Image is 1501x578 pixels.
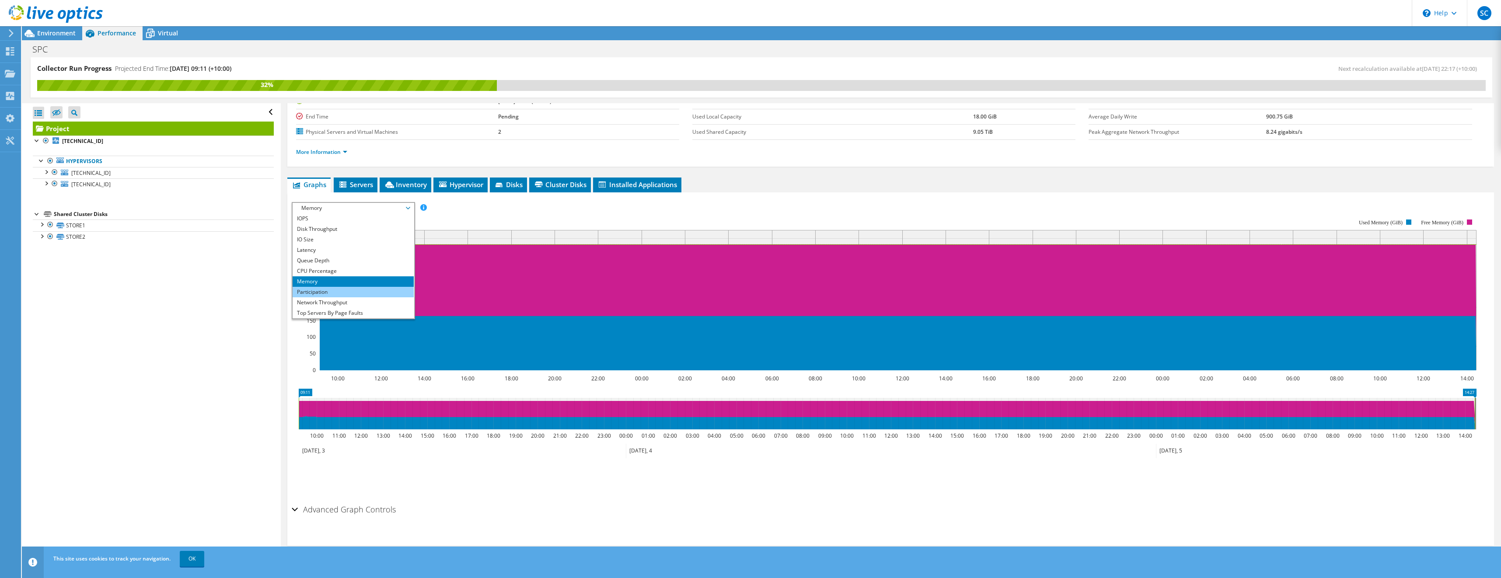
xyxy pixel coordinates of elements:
li: Latency [293,245,414,255]
text: 06:00 [1286,375,1299,382]
text: 04:00 [1243,375,1256,382]
text: 22:00 [1105,432,1118,439]
text: 14:00 [928,432,942,439]
text: 14:00 [1458,432,1472,439]
span: Cluster Disks [534,180,586,189]
text: 08:00 [1326,432,1339,439]
li: IOPS [293,213,414,224]
b: 9.05 TiB [973,128,993,136]
text: 12:00 [895,375,909,382]
text: 15:00 [420,432,434,439]
text: 14:00 [1460,375,1473,382]
svg: \n [1423,9,1431,17]
text: 12:00 [1414,432,1428,439]
text: 16:00 [442,432,456,439]
text: 12:00 [354,432,367,439]
b: 8.24 gigabits/s [1266,128,1302,136]
text: 12:00 [884,432,897,439]
span: Inventory [384,180,427,189]
span: Environment [37,29,76,37]
text: 10:00 [331,375,344,382]
text: 20:00 [1061,432,1074,439]
b: [DATE] 09:11 (+10:00) [498,97,552,105]
text: 03:00 [1215,432,1229,439]
a: STORE1 [33,219,274,231]
text: 13:00 [376,432,390,439]
text: 0 [313,366,316,374]
text: 11:00 [1392,432,1405,439]
div: Shared Cluster Disks [54,209,274,219]
text: 07:00 [774,432,787,439]
text: 16:00 [982,375,995,382]
span: This site uses cookies to track your navigation. [53,555,171,562]
text: 00:00 [635,375,648,382]
text: 20:00 [1069,375,1082,382]
text: 04:00 [707,432,721,439]
text: 19:00 [509,432,522,439]
text: 22:00 [575,432,588,439]
text: 10:00 [1370,432,1383,439]
a: STORE2 [33,231,274,243]
text: 22:00 [1112,375,1126,382]
div: 32% [37,80,497,90]
text: 13:00 [906,432,919,439]
li: Memory [293,276,414,287]
li: Participation [293,287,414,297]
text: 07:00 [1303,432,1317,439]
li: Network Throughput [293,297,414,308]
text: 01:00 [641,432,655,439]
text: 100 [307,333,316,341]
text: 23:00 [597,432,611,439]
text: 02:00 [663,432,677,439]
text: 03:00 [685,432,699,439]
text: 10:00 [310,432,323,439]
span: Installed Applications [597,180,677,189]
li: CPU Percentage [293,266,414,276]
h4: Projected End Time: [115,64,231,73]
a: [TECHNICAL_ID] [33,136,274,147]
text: 11:00 [862,432,876,439]
li: IO Size [293,234,414,245]
a: Hypervisors [33,156,274,167]
text: 50 [310,350,316,357]
a: [TECHNICAL_ID] [33,167,274,178]
text: 17:00 [464,432,478,439]
span: [TECHNICAL_ID] [71,181,111,188]
span: Disks [494,180,523,189]
text: Used Memory (GiB) [1359,219,1403,226]
text: 150 [307,317,316,324]
text: 02:00 [1193,432,1207,439]
span: Graphs [292,180,326,189]
text: 18:00 [1026,375,1039,382]
label: Used Local Capacity [692,112,973,121]
span: [DATE] 22:17 (+10:00) [1422,65,1477,73]
h2: Advanced Graph Controls [292,501,396,518]
span: Performance [98,29,136,37]
text: 00:00 [1149,432,1162,439]
a: [TECHNICAL_ID] [33,178,274,190]
text: 14:00 [398,432,412,439]
b: [TECHNICAL_ID] [62,137,103,145]
text: 04:00 [1237,432,1251,439]
text: 21:00 [1082,432,1096,439]
text: 01:00 [1171,432,1184,439]
h1: SPC [28,45,61,54]
li: Disk Throughput [293,224,414,234]
text: 11:00 [332,432,346,439]
text: 10:00 [852,375,865,382]
text: 22:00 [591,375,604,382]
text: 23:00 [1127,432,1140,439]
text: 21:00 [553,432,566,439]
b: 2 [498,128,501,136]
text: 12:00 [374,375,387,382]
li: Top Servers By Page Faults [293,308,414,318]
text: 15:00 [950,432,963,439]
text: 00:00 [1155,375,1169,382]
span: Servers [338,180,373,189]
text: 08:00 [1330,375,1343,382]
li: Queue Depth [293,255,414,266]
text: Free Memory (GiB) [1421,219,1463,226]
text: 14:00 [939,375,952,382]
text: 14:00 [417,375,431,382]
text: 19:00 [1038,432,1052,439]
